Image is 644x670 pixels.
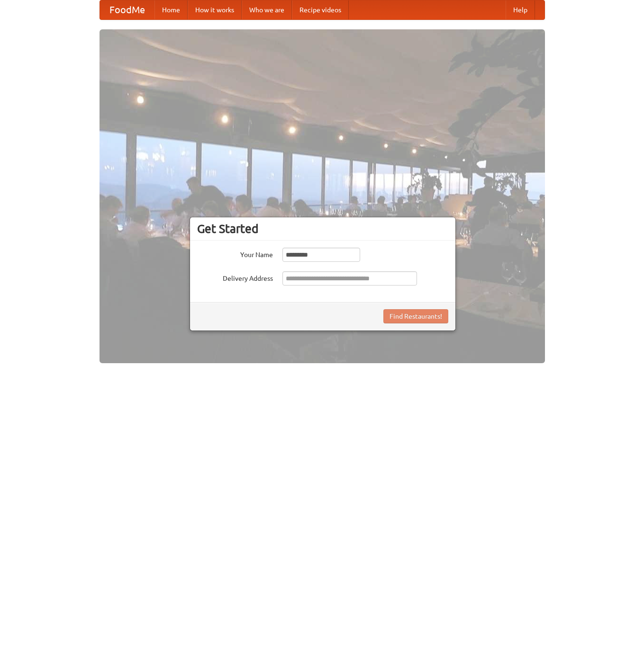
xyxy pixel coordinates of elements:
[197,271,273,283] label: Delivery Address
[506,0,535,19] a: Help
[292,0,349,19] a: Recipe videos
[197,222,448,236] h3: Get Started
[154,0,188,19] a: Home
[188,0,242,19] a: How it works
[100,0,154,19] a: FoodMe
[383,309,448,323] button: Find Restaurants!
[197,248,273,259] label: Your Name
[242,0,292,19] a: Who we are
